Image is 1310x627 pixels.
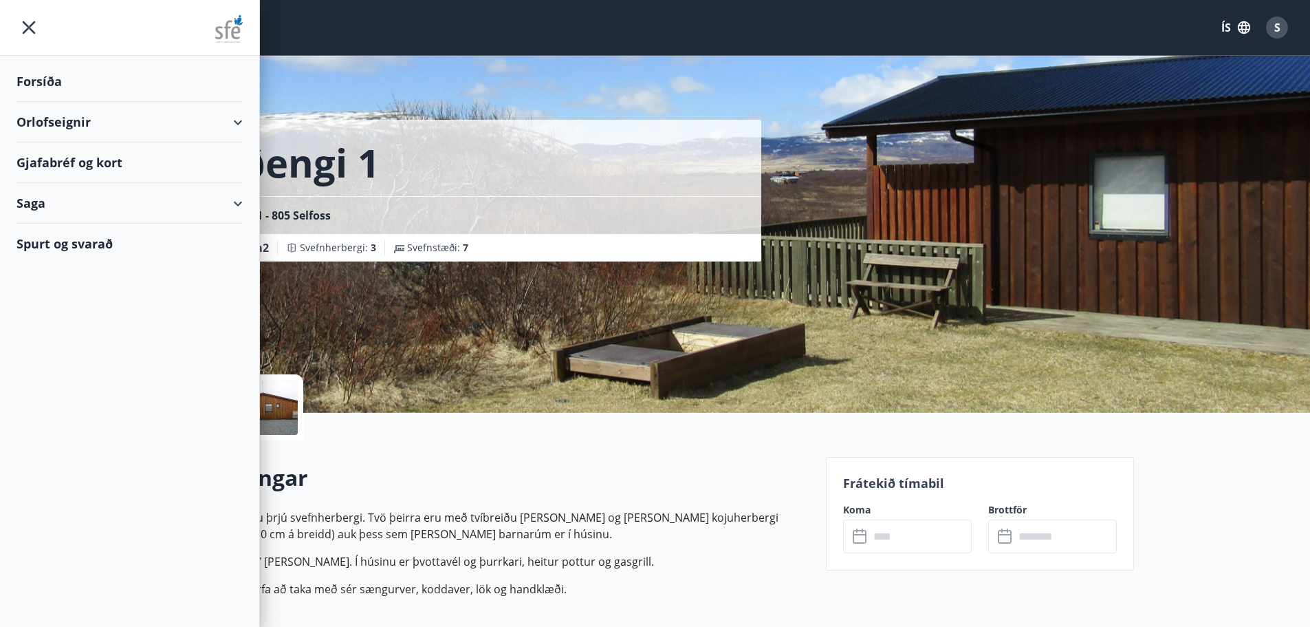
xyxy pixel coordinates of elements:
label: Koma [843,503,972,517]
p: Í bústaðnum eru þrjú svefnherbergi. Tvö þeirra eru með tvíbreiðu [PERSON_NAME] og [PERSON_NAME] k... [177,509,809,542]
p: Húsið rúmar 6-7 [PERSON_NAME]. Í húsinu er þvottavél og þurrkari, heitur pottur og gasgrill. [177,553,809,570]
span: Svefnherbergi : [300,241,376,255]
img: union_logo [215,15,243,43]
span: Svefnstæði : [407,241,468,255]
p: Dvalargestir þurfa að taka með sér sængurver, koddaver, lök og handklæði. [177,581,809,597]
div: Forsíða [17,61,243,102]
div: Saga [17,183,243,224]
button: menu [17,15,41,40]
div: Orlofseignir [17,102,243,142]
span: Miðengi 1 - 805 Selfoss [210,208,331,223]
p: Frátekið tímabil [843,474,1117,492]
h1: Miðengi 1 [193,136,380,189]
label: Brottför [988,503,1117,517]
span: 3 [371,241,376,254]
h2: Upplýsingar [177,463,809,493]
span: 7 [463,241,468,254]
div: Spurt og svarað [17,224,243,264]
span: S [1274,20,1280,35]
button: ÍS [1214,15,1258,40]
div: Gjafabréf og kort [17,142,243,183]
button: S [1260,11,1293,44]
